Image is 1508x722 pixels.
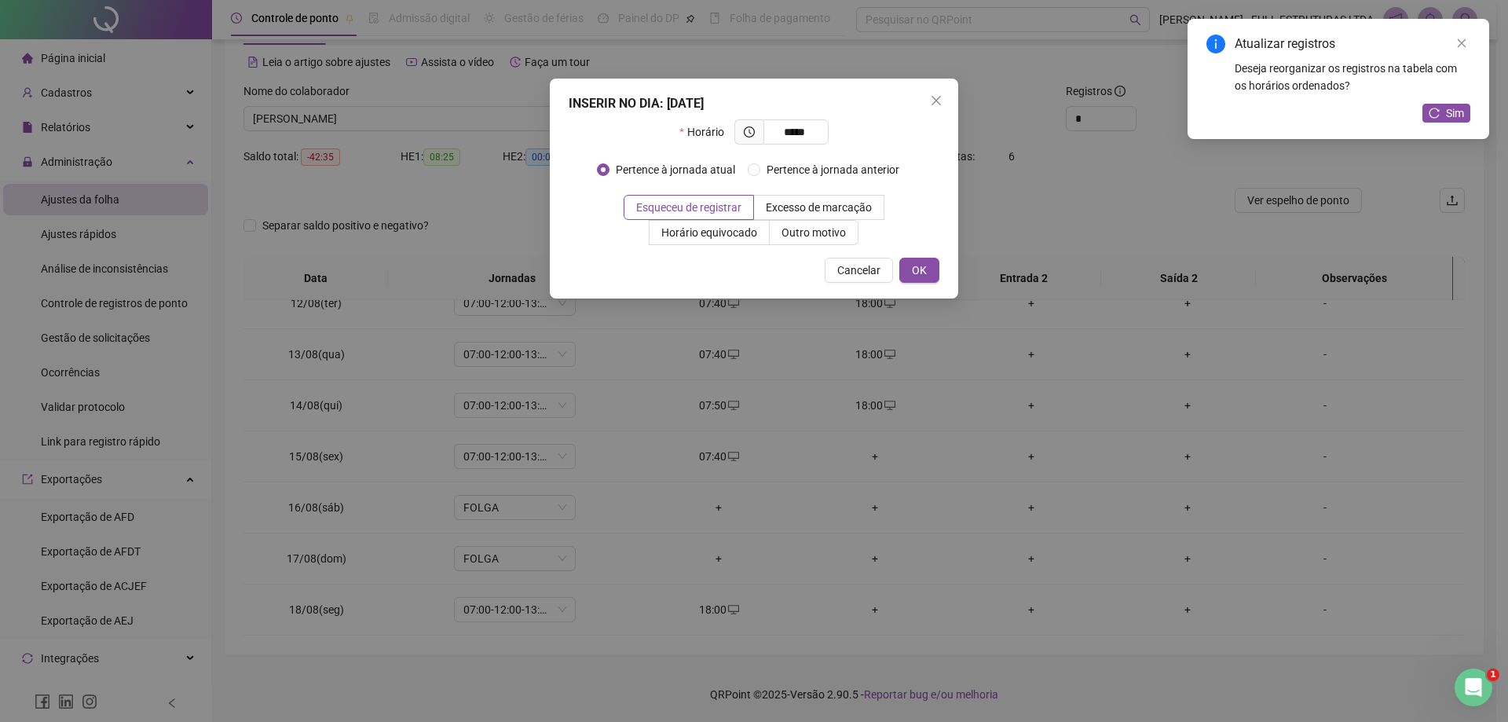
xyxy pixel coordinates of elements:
a: Close [1453,35,1470,52]
span: OK [912,262,927,279]
span: Excesso de marcação [766,201,872,214]
iframe: Intercom live chat [1455,669,1492,706]
div: Atualizar registros [1235,35,1470,53]
button: Sim [1422,104,1470,123]
span: 1 [1487,669,1499,681]
div: INSERIR NO DIA : [DATE] [569,94,939,113]
span: clock-circle [744,126,755,137]
span: Pertence à jornada atual [609,161,741,178]
span: Pertence à jornada anterior [760,161,906,178]
button: Cancelar [825,258,893,283]
span: reload [1429,108,1440,119]
span: info-circle [1206,35,1225,53]
span: Horário equivocado [661,226,757,239]
button: Close [924,88,949,113]
span: close [1456,38,1467,49]
button: OK [899,258,939,283]
span: Sim [1446,104,1464,122]
span: Cancelar [837,262,880,279]
span: close [930,94,942,107]
span: Esqueceu de registrar [636,201,741,214]
label: Horário [679,119,734,145]
div: Deseja reorganizar os registros na tabela com os horários ordenados? [1235,60,1470,94]
span: Outro motivo [781,226,846,239]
